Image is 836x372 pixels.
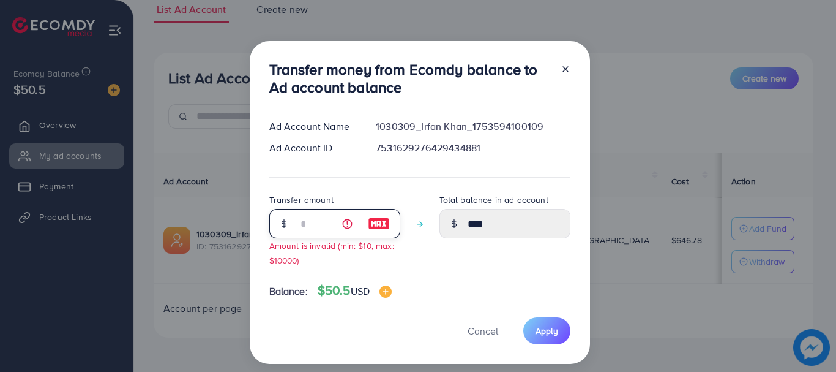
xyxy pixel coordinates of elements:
h3: Transfer money from Ecomdy balance to Ad account balance [269,61,551,96]
div: 1030309_Irfan Khan_1753594100109 [366,120,580,134]
button: Apply [523,317,570,344]
h4: $50.5 [318,283,392,298]
img: image [379,286,392,298]
div: Ad Account ID [259,141,367,155]
label: Total balance in ad account [439,194,548,206]
span: USD [351,284,370,298]
span: Balance: [269,284,308,298]
span: Cancel [468,324,498,338]
span: Apply [536,325,558,337]
img: image [368,216,390,231]
div: 7531629276429434881 [366,141,580,155]
label: Transfer amount [269,194,334,206]
button: Cancel [452,317,513,344]
div: Ad Account Name [259,120,367,134]
small: Amount is invalid (min: $10, max: $10000) [269,240,394,265]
